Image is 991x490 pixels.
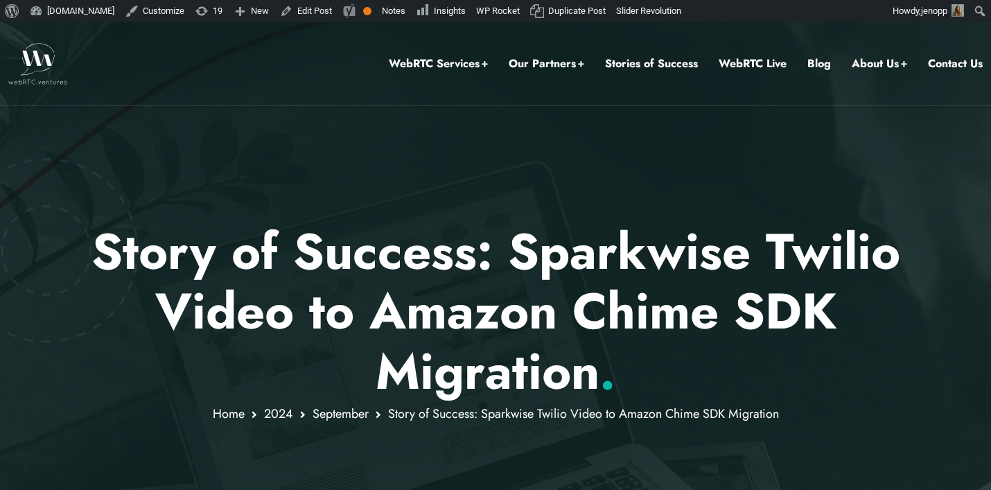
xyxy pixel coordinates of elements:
[213,405,245,423] a: Home
[388,405,779,423] span: Story of Success: Sparkwise Twilio Video to Amazon Chime SDK Migration
[928,55,983,73] a: Contact Us
[807,55,831,73] a: Blog
[509,55,584,73] a: Our Partners
[363,7,371,15] div: OK
[389,55,488,73] a: WebRTC Services
[90,222,902,401] p: Story of Success: Sparkwise Twilio Video to Amazon Chime SDK Migration
[616,6,681,16] span: Slider Revolution
[8,43,67,85] img: WebRTC.ventures
[921,6,947,16] span: jenopp
[719,55,787,73] a: WebRTC Live
[599,335,615,408] span: .
[605,55,698,73] a: Stories of Success
[264,405,293,423] a: 2024
[313,405,369,423] a: September
[852,55,907,73] a: About Us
